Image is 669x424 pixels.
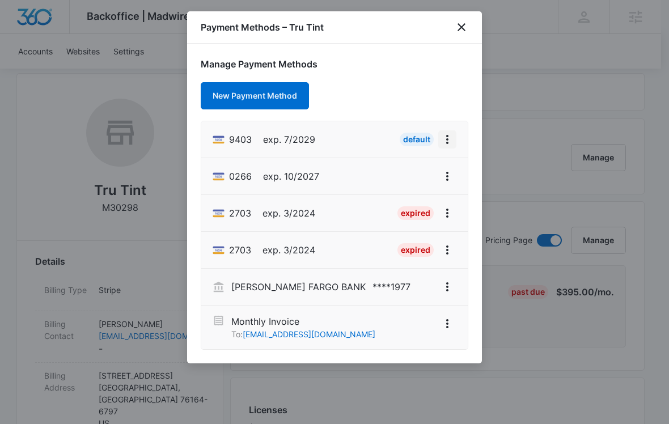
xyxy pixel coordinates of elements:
div: Expired [397,243,434,257]
h1: Payment Methods – Tru Tint [201,20,324,34]
button: New Payment Method [201,82,309,109]
button: View More [438,241,456,259]
button: View More [438,130,456,149]
button: View More [438,278,456,296]
button: close [455,20,468,34]
span: exp. 10/2027 [263,169,319,183]
button: View More [438,204,456,222]
p: To: [231,328,375,340]
p: [PERSON_NAME] FARGO BANK [231,280,366,294]
span: Visa ending with [229,169,252,183]
span: exp. 7/2029 [263,133,315,146]
a: [EMAIL_ADDRESS][DOMAIN_NAME] [243,329,375,339]
span: Visa ending with [229,206,251,220]
button: View More [438,167,456,185]
span: Visa ending with [229,133,252,146]
button: View More [438,315,456,333]
span: Visa ending with [229,243,251,257]
h1: Manage Payment Methods [201,57,468,71]
span: exp. 3/2024 [262,206,315,220]
span: exp. 3/2024 [262,243,315,257]
div: Expired [397,206,434,220]
p: Monthly Invoice [231,315,375,328]
div: Default [400,133,434,146]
